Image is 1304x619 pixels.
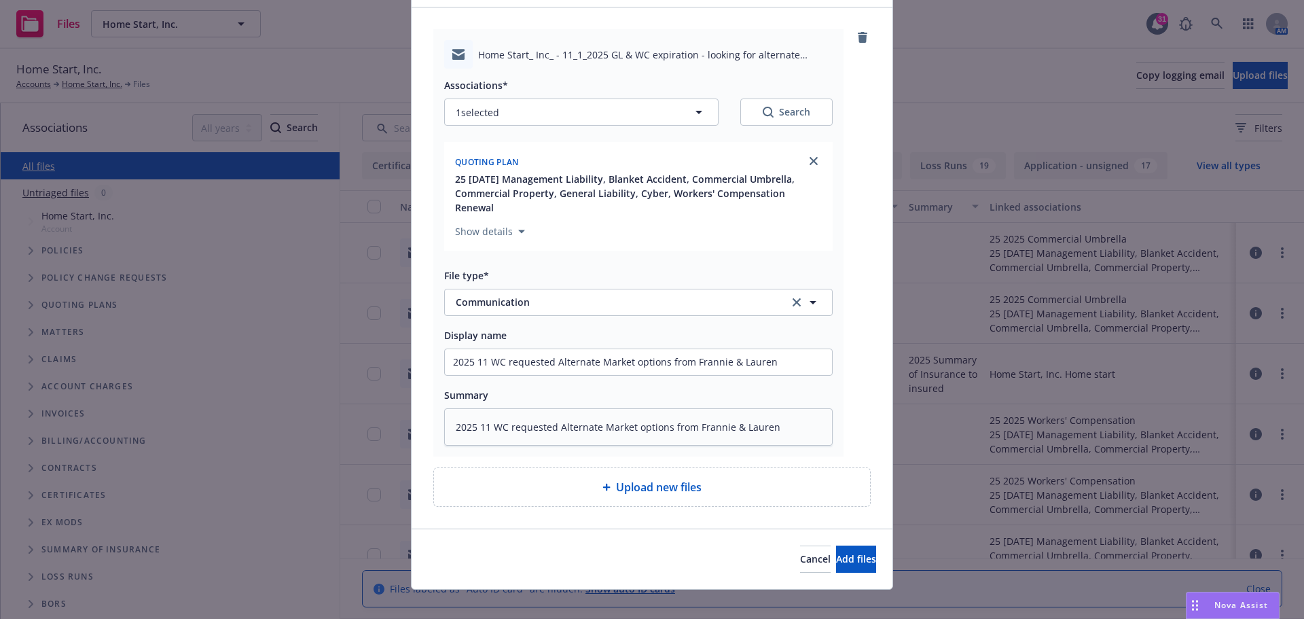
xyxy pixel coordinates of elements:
[433,467,871,507] div: Upload new files
[444,99,719,126] button: 1selected
[854,29,871,46] a: remove
[836,552,876,565] span: Add files
[445,349,832,375] input: Add display name here...
[444,269,489,282] span: File type*
[444,289,833,316] button: Communicationclear selection
[740,99,833,126] button: SearchSearch
[456,105,499,120] span: 1 selected
[455,172,825,215] button: 25 [DATE] Management Liability, Blanket Accident, Commercial Umbrella, Commercial Property, Gener...
[836,546,876,573] button: Add files
[1214,599,1268,611] span: Nova Assist
[805,153,822,169] a: close
[800,546,831,573] button: Cancel
[763,107,774,118] svg: Search
[1186,592,1280,619] button: Nova Assist
[444,408,833,446] textarea: 2025 11 WC requested Alternate Market options from Frannie & Lauren
[800,552,831,565] span: Cancel
[444,79,508,92] span: Associations*
[456,295,770,309] span: Communication
[616,479,702,495] span: Upload new files
[444,329,507,342] span: Display name
[450,224,530,240] button: Show details
[763,105,810,119] div: Search
[478,48,833,62] span: Home Start_ Inc_ - 11_1_2025 GL & WC expiration - looking for alternate markets.msg
[455,156,519,168] span: Quoting plan
[444,389,488,402] span: Summary
[789,294,805,311] a: clear selection
[1187,593,1203,618] div: Drag to move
